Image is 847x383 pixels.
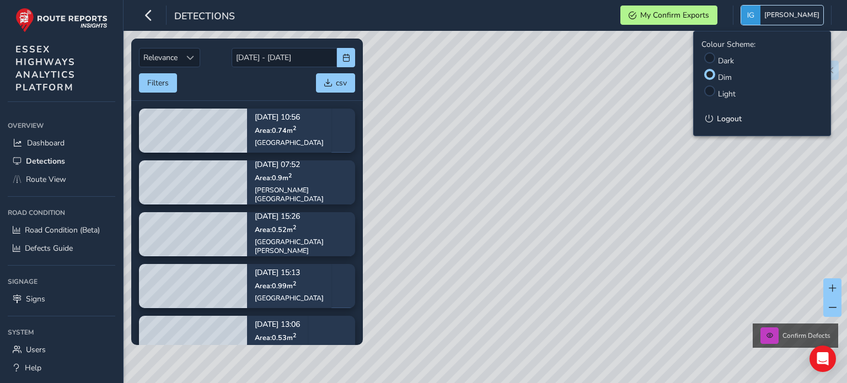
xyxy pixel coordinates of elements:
div: [GEOGRAPHIC_DATA] [255,293,324,302]
p: [DATE] 15:13 [255,269,324,277]
p: [DATE] 13:06 [255,321,300,328]
img: diamond-layout [741,6,760,25]
span: My Confirm Exports [640,10,709,20]
div: System [8,324,115,341]
span: Road Condition (Beta) [25,225,100,235]
span: Area: 0.99 m [255,280,296,290]
span: ESSEX HIGHWAYS ANALYTICS PLATFORM [15,43,76,94]
label: Dim [718,72,732,83]
p: [DATE] 07:52 [255,161,347,169]
span: Area: 0.52 m [255,224,296,234]
span: Dashboard [27,138,65,148]
a: Road Condition (Beta) [8,221,115,239]
div: Overview [8,117,115,134]
sup: 2 [293,331,296,339]
a: Defects Guide [8,239,115,257]
sup: 2 [288,171,292,179]
label: Colour Scheme: [701,39,755,50]
a: Users [8,341,115,359]
a: Dashboard [8,134,115,152]
a: Detections [8,152,115,170]
div: Open Intercom Messenger [810,346,836,372]
span: [PERSON_NAME] [764,6,819,25]
span: Logout [717,114,742,124]
span: Help [25,363,41,373]
span: Confirm Defects [782,331,830,340]
img: rr logo [15,8,108,33]
sup: 2 [293,123,296,132]
button: csv [316,73,355,93]
div: Sort by Date [181,48,200,67]
span: Defects Guide [25,243,73,253]
div: [GEOGRAPHIC_DATA] [255,138,324,147]
label: Light [718,89,736,99]
button: [PERSON_NAME] [741,6,823,25]
button: Filters [139,73,177,93]
span: Users [26,344,46,355]
sup: 2 [293,279,296,287]
span: Area: 0.53 m [255,332,296,342]
label: Dark [718,56,734,66]
p: [DATE] 15:26 [255,213,347,220]
span: Area: 0.74 m [255,125,296,134]
span: Area: 0.9 m [255,172,292,182]
a: Help [8,359,115,377]
span: Detections [174,9,235,25]
span: csv [336,78,347,88]
button: My Confirm Exports [620,6,717,25]
a: Route View [8,170,115,188]
span: Signs [26,294,45,304]
div: [GEOGRAPHIC_DATA][PERSON_NAME] [255,237,347,255]
sup: 2 [293,223,296,231]
span: Relevance [140,48,181,67]
div: Road Condition [8,204,115,221]
span: Route View [26,174,66,185]
a: Signs [8,290,115,308]
div: [PERSON_NAME][GEOGRAPHIC_DATA] [255,185,347,203]
button: Logout [701,110,823,128]
span: Detections [26,156,65,166]
div: Signage [8,273,115,290]
p: [DATE] 10:56 [255,114,324,121]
